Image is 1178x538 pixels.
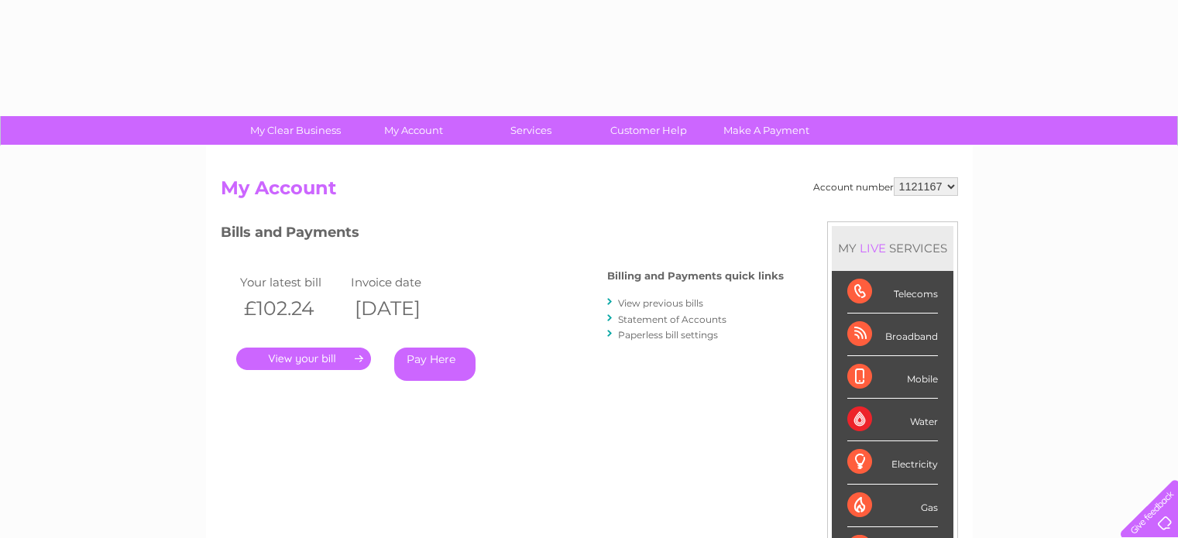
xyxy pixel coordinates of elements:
[847,399,938,441] div: Water
[221,177,958,207] h2: My Account
[585,116,713,145] a: Customer Help
[236,348,371,370] a: .
[847,356,938,399] div: Mobile
[394,348,476,381] a: Pay Here
[347,272,458,293] td: Invoice date
[847,485,938,527] div: Gas
[618,297,703,309] a: View previous bills
[832,226,953,270] div: MY SERVICES
[618,329,718,341] a: Paperless bill settings
[347,293,458,324] th: [DATE]
[847,441,938,484] div: Electricity
[467,116,595,145] a: Services
[847,314,938,356] div: Broadband
[232,116,359,145] a: My Clear Business
[857,241,889,255] div: LIVE
[607,270,784,282] h4: Billing and Payments quick links
[236,293,348,324] th: £102.24
[813,177,958,196] div: Account number
[847,271,938,314] div: Telecoms
[221,221,784,248] h3: Bills and Payments
[702,116,830,145] a: Make A Payment
[236,272,348,293] td: Your latest bill
[349,116,477,145] a: My Account
[618,314,726,325] a: Statement of Accounts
